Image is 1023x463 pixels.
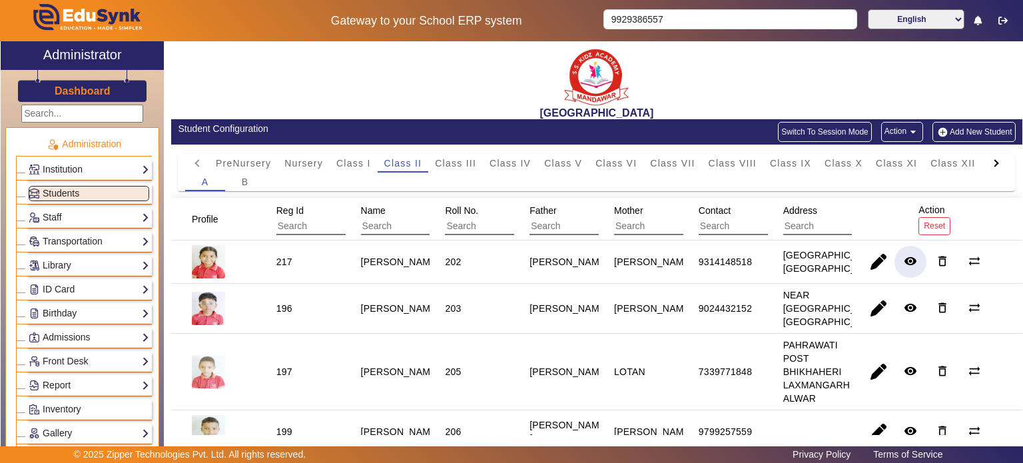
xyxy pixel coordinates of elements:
mat-icon: delete_outline [936,364,949,378]
div: 205 [445,365,461,378]
div: Father [525,199,665,240]
div: 197 [276,365,292,378]
input: Search [603,9,856,29]
div: 9314148518 [699,255,752,268]
input: Search [614,218,733,235]
div: 196 [276,302,292,315]
span: Inventory [43,404,81,414]
div: 206 [445,425,461,438]
span: A [202,177,209,187]
span: Mother [614,205,643,216]
div: 217 [276,255,292,268]
div: 9024432152 [699,302,752,315]
img: d7238906-064a-42c9-a50e-7652ee197e66 [192,245,225,278]
img: b9104f0a-387a-4379-b368-ffa933cda262 [563,45,630,107]
h2: Administrator [43,47,122,63]
div: [GEOGRAPHIC_DATA], [GEOGRAPHIC_DATA] [783,248,886,275]
mat-icon: delete_outline [936,424,949,438]
input: Search [276,218,396,235]
span: Name [361,205,386,216]
staff-with-status: [PERSON_NAME] [361,366,440,377]
div: Mother [609,199,750,240]
div: 199 [276,425,292,438]
staff-with-status: [PERSON_NAME] [361,426,440,437]
span: Class IX [770,159,811,168]
input: Search [529,218,649,235]
div: Profile [187,207,235,231]
span: Class VII [650,159,695,168]
div: [PERSON_NAME] [PERSON_NAME] [529,418,608,445]
a: Dashboard [54,84,111,98]
div: Reg Id [272,199,412,240]
staff-with-status: [PERSON_NAME] [361,256,440,267]
img: Students.png [29,189,39,199]
span: PreNursery [216,159,271,168]
p: © 2025 Zipper Technologies Pvt. Ltd. All rights reserved. [74,448,306,462]
h3: Dashboard [55,85,111,97]
div: 7339771848 [699,365,752,378]
span: Class IV [490,159,531,168]
span: Class VIII [709,159,757,168]
img: 4efa709f-c794-40b9-a9bb-cce01ddbeffb [192,415,225,448]
span: Students [43,188,79,199]
span: Class XI [876,159,917,168]
a: Administrator [1,41,164,70]
span: Class VI [595,159,637,168]
img: add-new-student.png [936,127,950,138]
mat-icon: sync_alt [968,301,981,314]
span: B [242,177,249,187]
input: Search [445,218,564,235]
mat-icon: remove_red_eye [904,364,917,378]
mat-icon: remove_red_eye [904,301,917,314]
mat-icon: remove_red_eye [904,254,917,268]
input: Search [699,218,818,235]
div: [PERSON_NAME] [614,425,693,438]
span: Nursery [284,159,323,168]
button: Reset [918,217,950,235]
a: Students [29,186,149,201]
div: NEAR [GEOGRAPHIC_DATA] [GEOGRAPHIC_DATA] [783,288,883,328]
input: Search... [21,105,143,123]
mat-icon: delete_outline [936,301,949,314]
span: Roll No. [445,205,478,216]
img: 7d7fcf50-9553-4aaf-9418-356b35169c68 [192,292,225,325]
staff-with-status: [PERSON_NAME] [361,303,440,314]
div: 9799257559 [699,425,752,438]
div: [PERSON_NAME] [529,302,608,315]
mat-icon: delete_outline [936,254,949,268]
h2: [GEOGRAPHIC_DATA] [171,107,1022,119]
span: Contact [699,205,731,216]
div: [PERSON_NAME] [614,255,693,268]
div: Address [779,199,919,240]
span: Class II [384,159,422,168]
span: Father [529,205,556,216]
mat-icon: sync_alt [968,424,981,438]
div: LOTAN [614,365,645,378]
div: Name [356,199,497,240]
input: Search [783,218,902,235]
span: Class X [825,159,862,168]
div: Student Configuration [178,122,589,136]
input: Search [361,218,480,235]
div: [PERSON_NAME] [529,255,608,268]
button: Add New Student [932,122,1015,142]
div: PAHRAWATI POST BHIKHAHERI LAXMANGARH ALWAR [783,338,851,405]
mat-icon: sync_alt [968,364,981,378]
div: Roll No. [440,199,581,240]
div: [PERSON_NAME] [529,365,608,378]
span: Reg Id [276,205,304,216]
a: Terms of Service [866,446,949,463]
span: Class III [435,159,476,168]
div: Contact [694,199,835,240]
mat-icon: remove_red_eye [904,424,917,438]
h5: Gateway to your School ERP system [263,14,589,28]
div: 203 [445,302,461,315]
a: Privacy Policy [786,446,857,463]
img: Administration.png [47,139,59,151]
span: Profile [192,214,218,225]
img: Inventory.png [29,404,39,414]
button: Switch To Session Mode [778,122,872,142]
a: Inventory [29,402,149,417]
img: 03fe23be-3a40-4735-b445-9ed44773ce56 [192,355,225,388]
div: [PERSON_NAME] [614,302,693,315]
